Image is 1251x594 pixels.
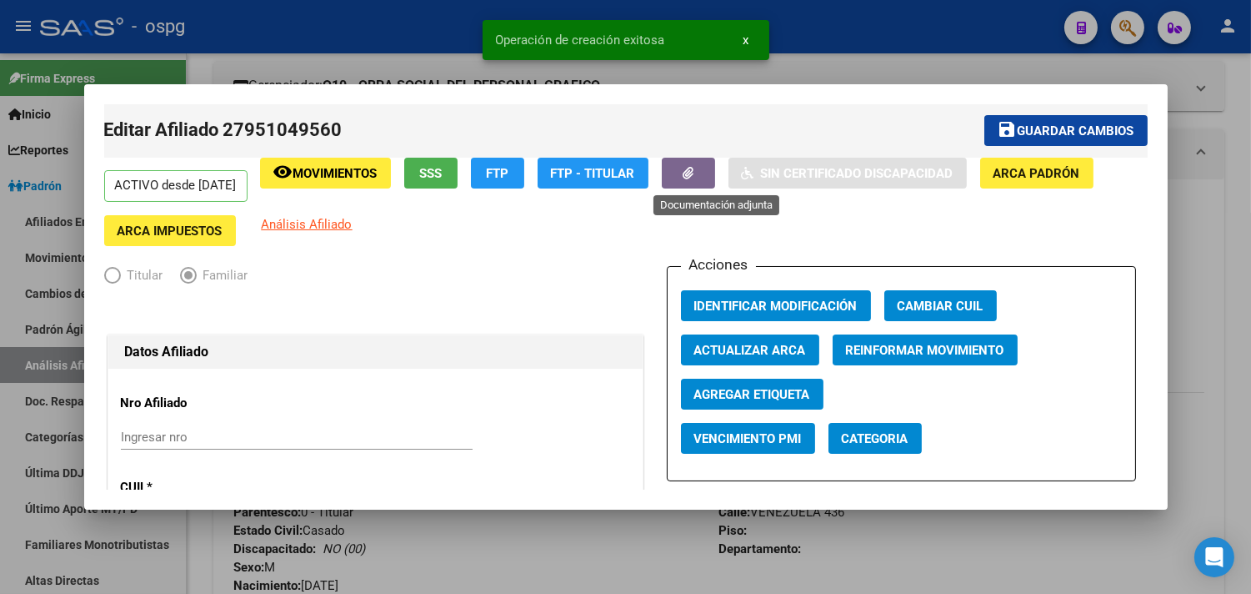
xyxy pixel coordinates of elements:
span: Familiar [197,266,248,285]
button: Agregar Etiqueta [681,379,823,410]
span: Reinformar Movimiento [846,343,1004,358]
button: Sin Certificado Discapacidad [728,158,967,189]
button: Cambiar CUIL [884,290,997,321]
button: SSS [404,158,458,189]
h3: Acciones [681,254,756,275]
span: Movimientos [293,166,378,181]
button: Guardar cambios [984,115,1148,146]
button: Identificar Modificación [681,290,871,321]
button: ARCA Impuestos [104,215,236,246]
h1: Datos Afiliado [125,342,626,362]
button: ARCA Padrón [980,158,1093,189]
span: Vencimiento PMI [694,431,802,446]
span: Análisis Afiliado [262,217,353,232]
mat-radio-group: Elija una opción [104,271,265,286]
span: ARCA Padrón [993,166,1080,181]
span: Identificar Modificación [694,299,858,314]
div: Open Intercom Messenger [1194,537,1234,577]
button: Movimientos [260,158,391,189]
span: x [743,33,749,48]
button: Categoria [828,423,922,454]
span: SSS [419,166,442,181]
span: Categoria [842,431,908,446]
button: Actualizar ARCA [681,335,819,365]
p: ACTIVO desde [DATE] [104,170,248,203]
button: FTP - Titular [538,158,648,189]
span: Operación de creación exitosa [496,32,665,48]
p: CUIL [121,478,273,497]
span: Sin Certificado Discapacidad [761,166,953,181]
mat-icon: remove_red_eye [273,162,293,182]
mat-icon: save [998,119,1018,139]
span: ARCA Impuestos [118,224,223,239]
span: Editar Afiliado 27951049560 [104,119,343,140]
span: FTP - Titular [551,166,635,181]
p: Nro Afiliado [121,394,273,413]
span: Titular [121,266,163,285]
button: FTP [471,158,524,189]
span: FTP [486,166,508,181]
span: Actualizar ARCA [694,343,806,358]
button: Reinformar Movimiento [833,335,1018,365]
button: Vencimiento PMI [681,423,815,454]
button: x [730,25,763,55]
span: Agregar Etiqueta [694,387,810,402]
span: Cambiar CUIL [898,299,983,314]
span: Guardar cambios [1018,123,1134,138]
